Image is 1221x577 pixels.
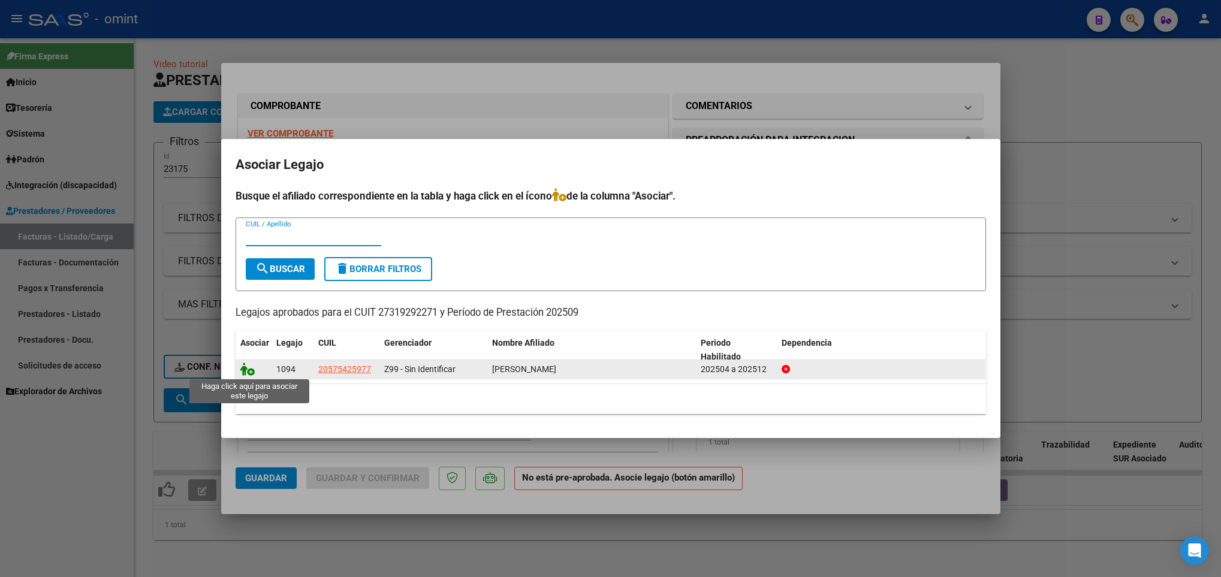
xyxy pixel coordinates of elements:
[318,338,336,348] span: CUIL
[318,364,371,374] span: 20575425977
[272,330,313,370] datatable-header-cell: Legajo
[240,338,269,348] span: Asociar
[487,330,696,370] datatable-header-cell: Nombre Afiliado
[696,330,777,370] datatable-header-cell: Periodo Habilitado
[324,257,432,281] button: Borrar Filtros
[236,330,272,370] datatable-header-cell: Asociar
[492,364,556,374] span: GODOY ALCARAZ DANTE MAXIMILIANO
[384,338,432,348] span: Gerenciador
[384,364,456,374] span: Z99 - Sin Identificar
[276,364,296,374] span: 1094
[246,258,315,280] button: Buscar
[379,330,487,370] datatable-header-cell: Gerenciador
[492,338,554,348] span: Nombre Afiliado
[701,362,772,376] div: 202504 a 202512
[255,264,305,274] span: Buscar
[313,330,379,370] datatable-header-cell: CUIL
[255,261,270,276] mat-icon: search
[236,384,986,414] div: 1 registros
[276,338,303,348] span: Legajo
[335,261,349,276] mat-icon: delete
[1180,536,1209,565] div: Open Intercom Messenger
[701,338,741,361] span: Periodo Habilitado
[777,330,985,370] datatable-header-cell: Dependencia
[335,264,421,274] span: Borrar Filtros
[236,188,986,204] h4: Busque el afiliado correspondiente en la tabla y haga click en el ícono de la columna "Asociar".
[236,306,986,321] p: Legajos aprobados para el CUIT 27319292271 y Período de Prestación 202509
[782,338,832,348] span: Dependencia
[236,153,986,176] h2: Asociar Legajo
